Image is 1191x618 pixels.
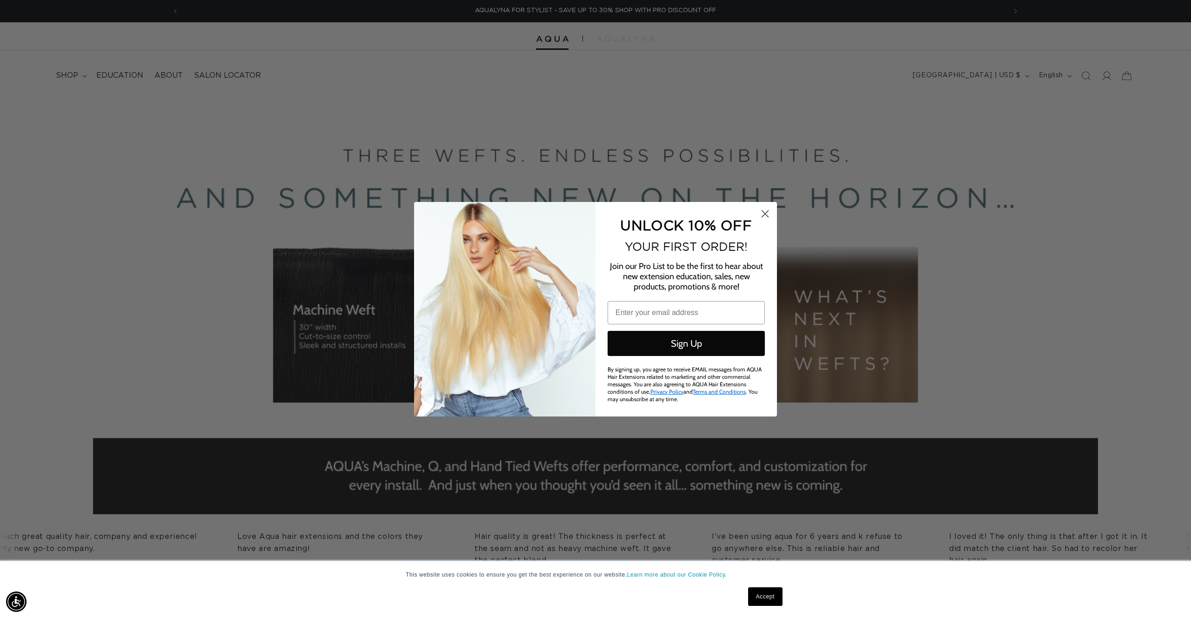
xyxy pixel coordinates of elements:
[610,261,763,292] span: Join our Pro List to be the first to hear about new extension education, sales, new products, pro...
[608,301,765,324] input: Enter your email address
[608,331,765,356] button: Sign Up
[6,591,27,612] div: Accessibility Menu
[693,388,746,395] a: Terms and Conditions
[625,240,748,253] span: YOUR FIRST ORDER!
[620,217,752,233] span: UNLOCK 10% OFF
[608,366,762,403] span: By signing up, you agree to receive EMAIL messages from AQUA Hair Extensions related to marketing...
[406,571,785,579] p: This website uses cookies to ensure you get the best experience on our website.
[757,206,773,222] button: Close dialog
[627,571,727,578] a: Learn more about our Cookie Policy.
[414,202,595,416] img: daab8b0d-f573-4e8c-a4d0-05ad8d765127.png
[748,587,783,606] a: Accept
[650,388,683,395] a: Privacy Policy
